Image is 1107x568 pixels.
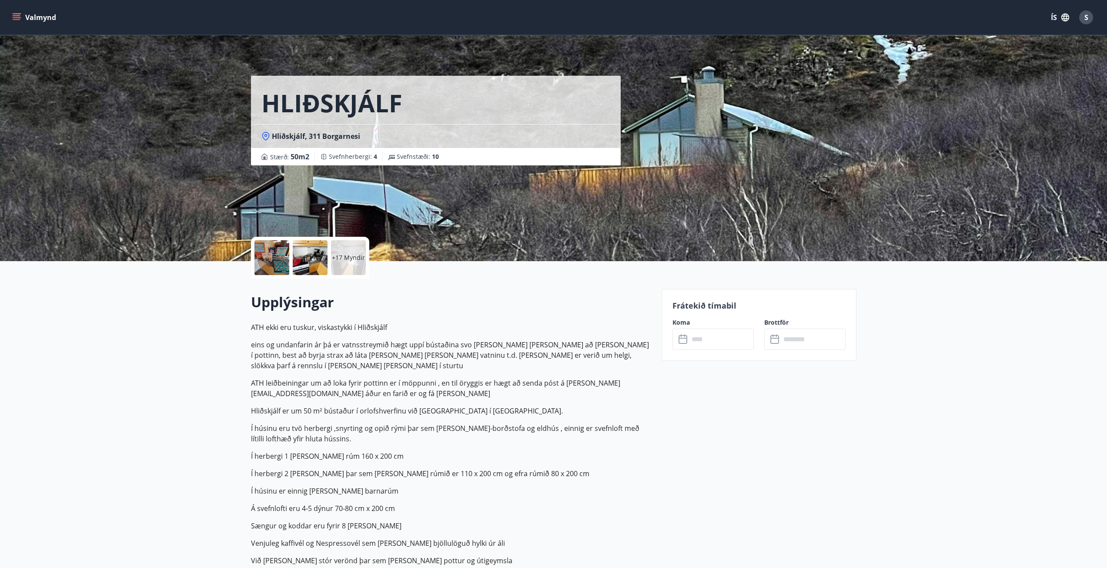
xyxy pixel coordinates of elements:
[251,468,651,479] p: Í herbergi 2 [PERSON_NAME] þar sem [PERSON_NAME] rúmið er 110 x 200 cm og efra rúmið 80 x 200 cm
[251,423,651,444] p: Í húsinu eru tvö herbergi ,snyrting og opið rými þar sem [PERSON_NAME]-borðstofa og eldhús , einn...
[251,339,651,371] p: eins og undanfarin ár þá er vatnsstreymið hægt uppí bústaðina svo [PERSON_NAME] [PERSON_NAME] að ...
[261,86,402,119] h1: HLIÐSKJÁLF
[374,152,377,161] span: 4
[432,152,439,161] span: 10
[251,521,651,531] p: Sængur og koddar eru fyrir 8 [PERSON_NAME]
[1076,7,1097,28] button: S
[270,151,309,162] span: Stærð :
[251,486,651,496] p: Í húsinu er einnig [PERSON_NAME] barnarúm
[251,555,651,566] p: Við [PERSON_NAME] stór verönd þar sem [PERSON_NAME] pottur og útigeymsla
[1046,10,1074,25] button: ÍS
[329,152,377,161] span: Svefnherbergi :
[251,322,651,333] p: ATH ekki eru tuskur, viskastykki í Hliðskjálf
[251,292,651,312] h2: Upplýsingar
[272,131,360,141] span: Hliðskjálf, 311 Borgarnesi
[332,253,365,262] p: +17 Myndir
[291,152,309,161] span: 50 m2
[251,503,651,514] p: Á svefnlofti eru 4-5 dýnur 70-80 cm x 200 cm
[251,378,651,399] p: ATH leiðbeiningar um að loka fyrir pottinn er í möppunni , en til öryggis er hægt að senda póst á...
[251,406,651,416] p: Hliðskjálf er um 50 m² bústaður í orlofshverfinu við [GEOGRAPHIC_DATA] í [GEOGRAPHIC_DATA].
[397,152,439,161] span: Svefnstæði :
[10,10,60,25] button: menu
[672,318,754,327] label: Koma
[251,538,651,548] p: Venjuleg kaffivél og Nespressovél sem [PERSON_NAME] bjöllulöguð hylki úr áli
[251,451,651,461] p: Í herbergi 1 [PERSON_NAME] rúm 160 x 200 cm
[672,300,846,311] p: Frátekið tímabil
[1084,13,1088,22] span: S
[764,318,846,327] label: Brottför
